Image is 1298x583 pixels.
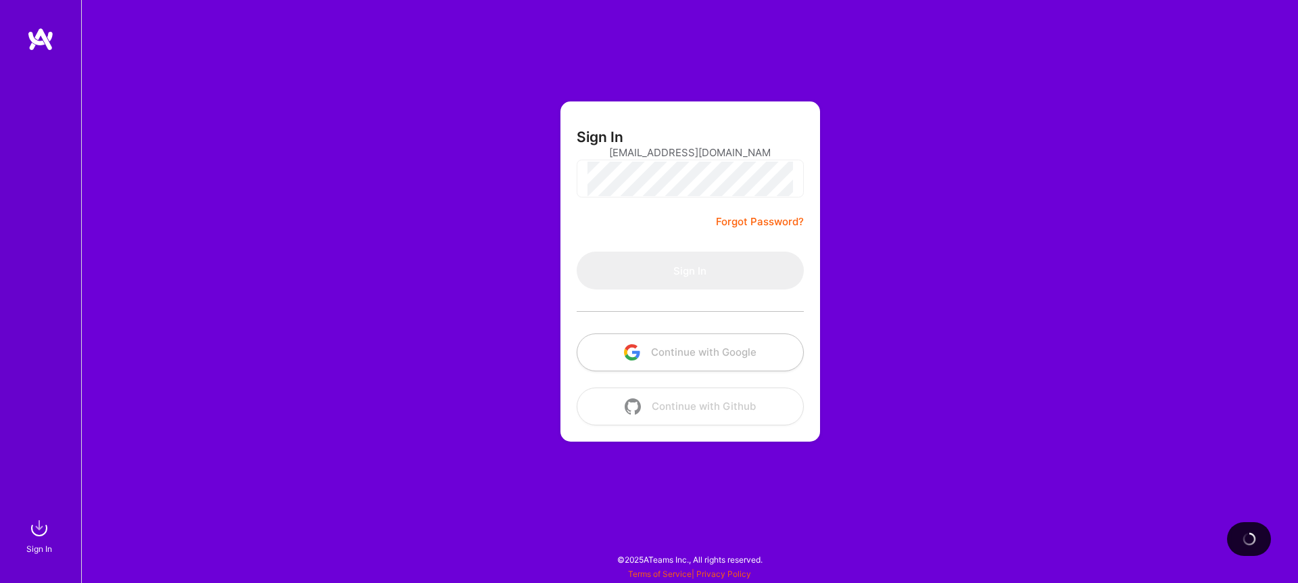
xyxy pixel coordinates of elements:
[577,388,804,425] button: Continue with Github
[26,542,52,556] div: Sign In
[716,214,804,230] a: Forgot Password?
[26,515,53,542] img: sign in
[625,398,641,415] img: icon
[27,27,54,51] img: logo
[1240,530,1257,548] img: loading
[696,569,751,579] a: Privacy Policy
[577,252,804,289] button: Sign In
[577,333,804,371] button: Continue with Google
[628,569,692,579] a: Terms of Service
[609,135,771,170] input: Email...
[81,542,1298,576] div: © 2025 ATeams Inc., All rights reserved.
[577,129,623,145] h3: Sign In
[28,515,53,556] a: sign inSign In
[624,344,640,360] img: icon
[628,569,751,579] span: |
